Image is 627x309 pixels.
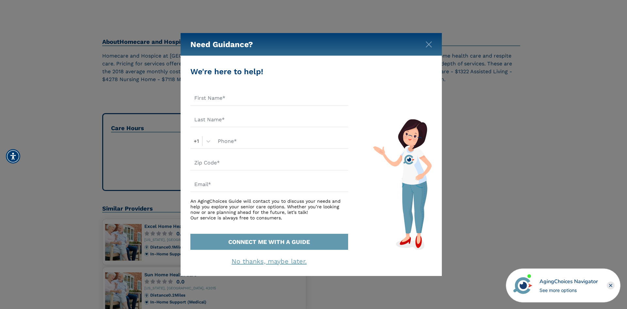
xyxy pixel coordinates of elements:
img: match-guide-form.svg [373,119,432,250]
input: Email* [190,177,348,192]
img: avatar [512,274,534,297]
button: CONNECT ME WITH A GUIDE [190,234,348,250]
input: Last Name* [190,112,348,127]
input: First Name* [190,91,348,106]
div: An AgingChoices Guide will contact you to discuss your needs and help you explore your senior car... [190,198,348,220]
h5: Need Guidance? [190,33,253,56]
a: No thanks, maybe later. [232,257,307,265]
img: modal-close.svg [426,41,432,48]
div: We're here to help! [190,66,348,77]
input: Zip Code* [190,155,348,170]
input: Phone* [214,134,348,149]
button: Close [426,40,432,46]
div: Accessibility Menu [6,149,20,163]
div: See more options [539,287,598,294]
div: Close [607,282,615,289]
div: AgingChoices Navigator [539,278,598,285]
